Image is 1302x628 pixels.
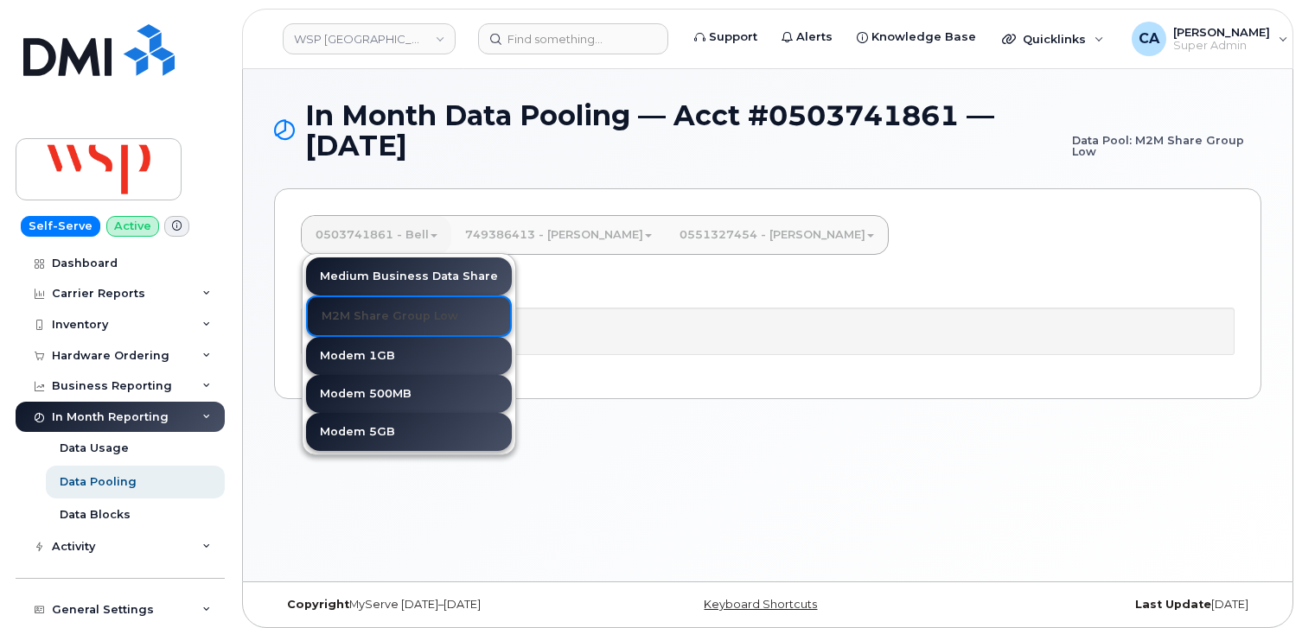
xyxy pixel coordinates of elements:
[306,257,512,295] a: Medium Business Data Share
[274,598,603,612] div: MyServe [DATE]–[DATE]
[306,337,512,375] a: Modem 1GB
[1072,100,1261,157] small: Data Pool: M2M Share Group Low
[306,375,512,413] a: Modem 500MB
[1135,598,1211,611] strong: Last Update
[451,216,666,254] a: 749386413 - [PERSON_NAME]
[310,324,1226,339] h4: No data available
[704,598,817,611] a: Keyboard Shortcuts
[306,413,512,451] a: Modem 5GB
[274,100,1261,161] h1: In Month Data Pooling — Acct #0503741861 — [DATE]
[932,598,1261,612] div: [DATE]
[287,598,349,611] strong: Copyright
[302,216,451,254] a: 0503741861 - Bell
[306,295,512,337] a: M2M Share Group Low
[666,216,888,254] a: 0551327454 - [PERSON_NAME]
